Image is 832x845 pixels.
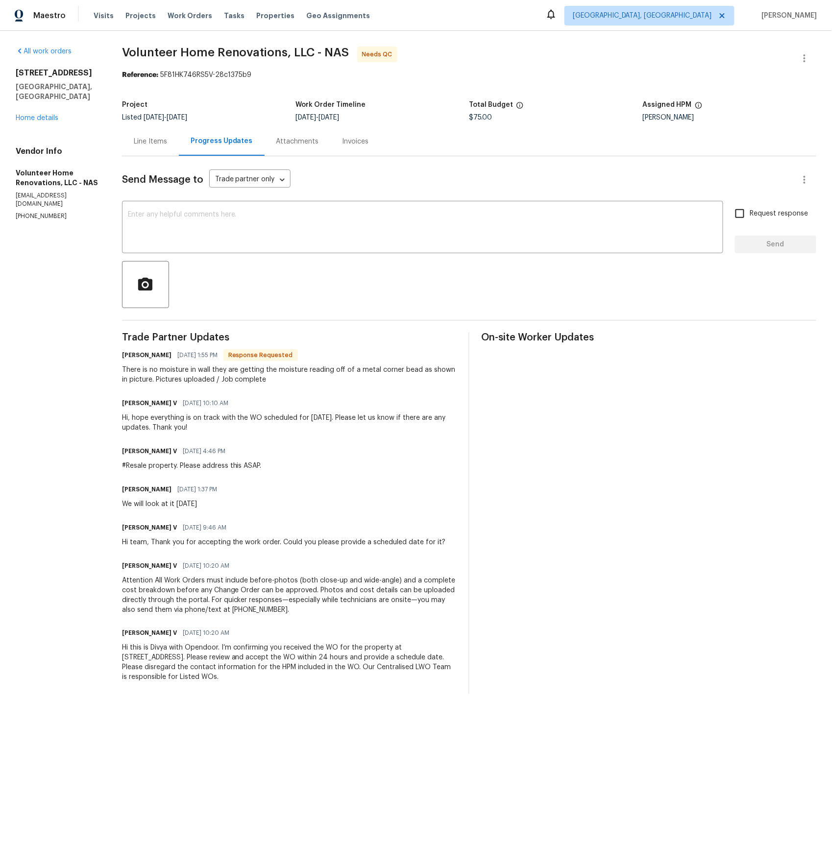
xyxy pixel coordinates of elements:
[209,172,291,188] div: Trade partner only
[295,114,339,121] span: -
[362,49,396,59] span: Needs QC
[122,446,177,456] h6: [PERSON_NAME] V
[122,561,177,571] h6: [PERSON_NAME] V
[16,212,98,220] p: [PHONE_NUMBER]
[469,101,513,108] h5: Total Budget
[33,11,66,21] span: Maestro
[224,12,245,19] span: Tasks
[168,11,212,21] span: Work Orders
[122,523,177,532] h6: [PERSON_NAME] V
[183,398,228,408] span: [DATE] 10:10 AM
[122,70,816,80] div: 5F81HK746RS5V-28c1375b9
[481,333,816,342] span: On-site Worker Updates
[183,446,225,456] span: [DATE] 4:46 PM
[16,168,98,188] h5: Volunteer Home Renovations, LLC - NAS
[643,114,816,121] div: [PERSON_NAME]
[750,209,808,219] span: Request response
[122,537,446,547] div: Hi team, Thank you for accepting the work order. Could you please provide a scheduled date for it?
[134,137,167,146] div: Line Items
[758,11,817,21] span: [PERSON_NAME]
[122,643,457,682] div: Hi this is Divya with Opendoor. I’m confirming you received the WO for the property at [STREET_AD...
[16,48,72,55] a: All work orders
[318,114,339,121] span: [DATE]
[295,114,316,121] span: [DATE]
[122,72,158,78] b: Reference:
[183,523,226,532] span: [DATE] 9:46 AM
[224,350,297,360] span: Response Requested
[183,628,229,638] span: [DATE] 10:20 AM
[695,101,703,114] span: The hpm assigned to this work order.
[122,499,223,509] div: We will look at it [DATE]
[122,398,177,408] h6: [PERSON_NAME] V
[125,11,156,21] span: Projects
[16,192,98,208] p: [EMAIL_ADDRESS][DOMAIN_NAME]
[122,114,187,121] span: Listed
[16,82,98,101] h5: [GEOGRAPHIC_DATA], [GEOGRAPHIC_DATA]
[122,628,177,638] h6: [PERSON_NAME] V
[122,484,171,494] h6: [PERSON_NAME]
[469,114,492,121] span: $75.00
[122,101,147,108] h5: Project
[191,136,253,146] div: Progress Updates
[183,561,229,571] span: [DATE] 10:20 AM
[343,137,369,146] div: Invoices
[516,101,524,114] span: The total cost of line items that have been proposed by Opendoor. This sum includes line items th...
[167,114,187,121] span: [DATE]
[573,11,712,21] span: [GEOGRAPHIC_DATA], [GEOGRAPHIC_DATA]
[177,484,217,494] span: [DATE] 1:37 PM
[643,101,692,108] h5: Assigned HPM
[122,350,171,360] h6: [PERSON_NAME]
[122,365,457,385] div: There is no moisture in wall they are getting the moisture reading off of a metal corner bead as ...
[122,461,262,471] div: #Resale property. Please address this ASAP.
[122,413,457,433] div: Hi, hope everything is on track with the WO scheduled for [DATE]. Please let us know if there are...
[295,101,366,108] h5: Work Order Timeline
[16,146,98,156] h4: Vendor Info
[16,68,98,78] h2: [STREET_ADDRESS]
[122,175,203,185] span: Send Message to
[94,11,114,21] span: Visits
[256,11,294,21] span: Properties
[16,115,58,121] a: Home details
[144,114,164,121] span: [DATE]
[144,114,187,121] span: -
[122,576,457,615] div: Attention All Work Orders must include before-photos (both close-up and wide-angle) and a complet...
[122,47,349,58] span: Volunteer Home Renovations, LLC - NAS
[306,11,370,21] span: Geo Assignments
[122,333,457,342] span: Trade Partner Updates
[276,137,319,146] div: Attachments
[177,350,218,360] span: [DATE] 1:55 PM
